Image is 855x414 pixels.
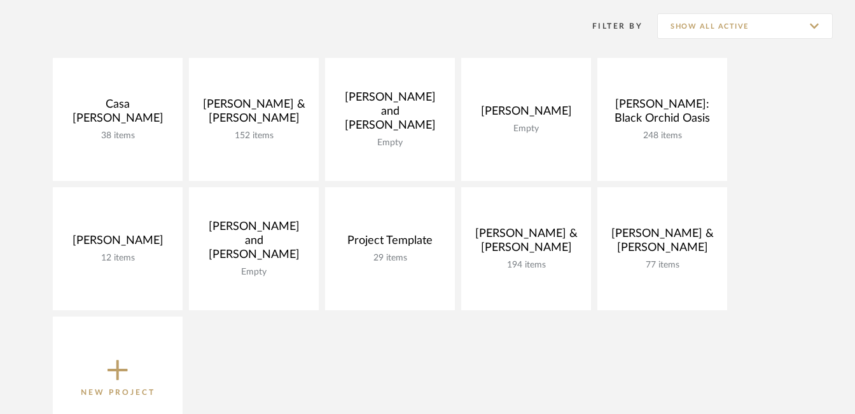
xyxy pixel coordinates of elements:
div: Empty [335,138,445,148]
div: Empty [199,267,309,278]
div: 194 items [471,260,581,271]
div: 152 items [199,131,309,141]
div: Casa [PERSON_NAME] [63,97,172,131]
div: 38 items [63,131,172,141]
div: 77 items [608,260,717,271]
div: [PERSON_NAME] & [PERSON_NAME] [199,97,309,131]
div: [PERSON_NAME]: Black Orchid Oasis [608,97,717,131]
div: 12 items [63,253,172,264]
div: [PERSON_NAME] & [PERSON_NAME] [471,227,581,260]
p: New Project [81,386,155,399]
div: Empty [471,124,581,134]
div: [PERSON_NAME] & [PERSON_NAME] [608,227,717,260]
div: [PERSON_NAME] and [PERSON_NAME] [199,220,309,267]
div: 29 items [335,253,445,264]
div: Filter By [576,20,643,32]
div: [PERSON_NAME] [63,234,172,253]
div: [PERSON_NAME] and [PERSON_NAME] [335,90,445,138]
div: [PERSON_NAME] [471,104,581,124]
div: Project Template [335,234,445,253]
div: 248 items [608,131,717,141]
